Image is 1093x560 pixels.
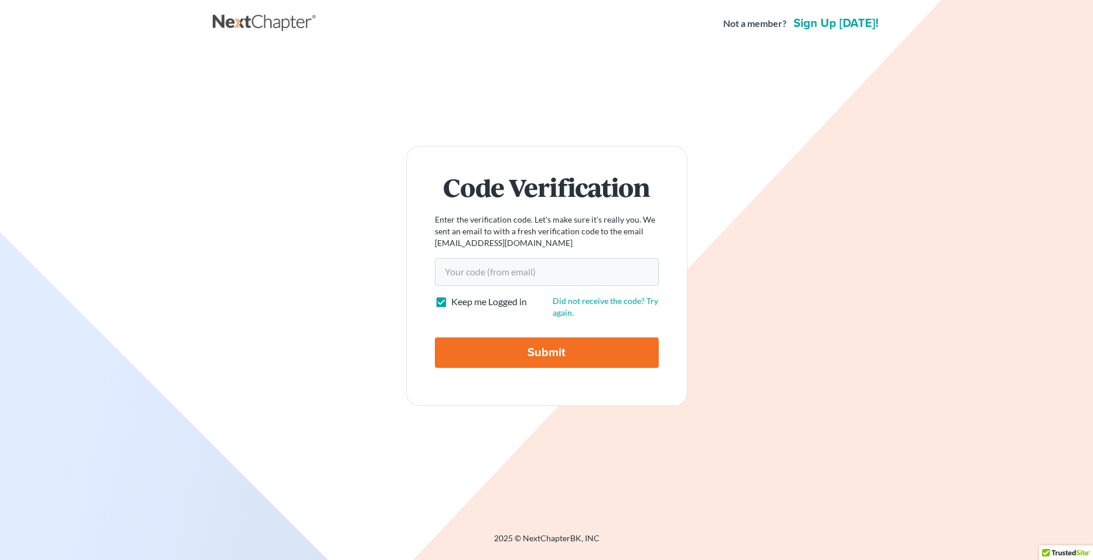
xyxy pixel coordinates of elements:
[791,18,881,29] a: Sign up [DATE]!
[553,296,658,317] a: Did not receive the code? Try again.
[435,175,659,200] h1: Code Verification
[435,214,659,249] p: Enter the verification code. Let's make sure it's really you. We sent an email to with a fresh ve...
[435,337,659,368] input: Submit
[723,17,786,30] strong: Not a member?
[451,295,527,309] label: Keep me Logged in
[213,532,881,554] div: 2025 © NextChapterBK, INC
[435,258,659,285] input: Your code (from email)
